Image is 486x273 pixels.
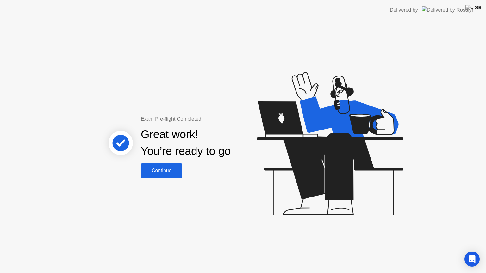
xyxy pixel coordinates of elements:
[422,6,475,14] img: Delivered by Rosalyn
[390,6,418,14] div: Delivered by
[141,163,182,178] button: Continue
[464,252,480,267] div: Open Intercom Messenger
[465,5,481,10] img: Close
[141,126,231,160] div: Great work! You’re ready to go
[143,168,180,173] div: Continue
[141,115,271,123] div: Exam Pre-flight Completed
